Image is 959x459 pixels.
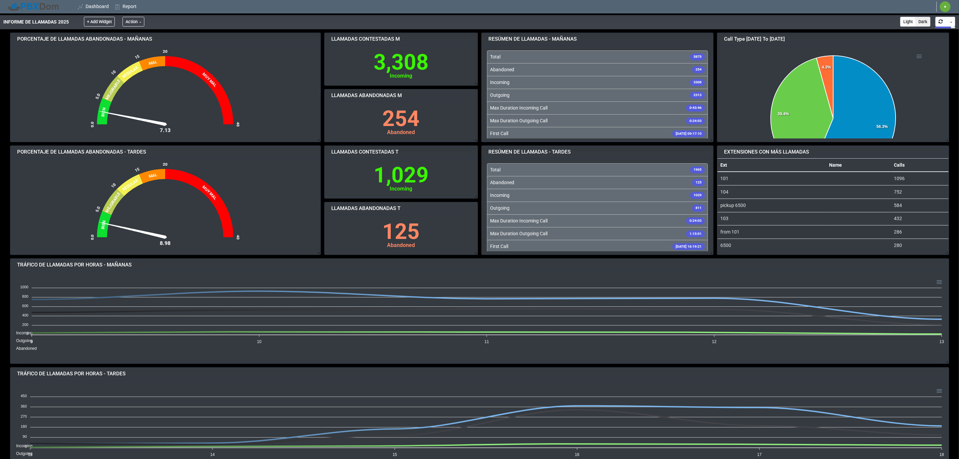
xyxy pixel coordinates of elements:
[331,205,457,212] div: LLAMADAS ABANDONADAS T
[104,191,122,214] text: MEJORABLE
[163,162,168,167] text: 20
[331,92,457,99] div: LLAMADAS ABANDONADAS M
[672,130,705,137] span: [DATE] 09:17:10
[487,50,708,64] li: Total
[236,235,241,240] text: 40
[686,217,705,224] span: 0:24:03
[148,59,158,66] text: MAL
[487,63,708,76] li: Abandoned
[202,72,218,88] text: MUY MAL
[383,130,420,135] div: Abandoned
[915,17,930,27] button: Dark
[690,192,705,199] span: 1029
[718,158,826,172] th: Ext
[374,50,429,75] span: 3,308
[916,52,921,58] div: Menu
[718,239,826,252] td: 6500
[22,304,28,308] tspan: 600
[891,212,949,225] td: 432
[383,243,420,248] div: Abandoned
[110,182,117,189] text: 10
[26,332,28,336] tspan: 0
[16,451,33,456] span: Outgoing
[891,172,949,185] td: 1096
[84,17,115,27] button: + Add Widget
[17,261,850,269] div: TRÁFICO DE LLAMADAS POR HORAS - MAÑANAS
[692,205,705,212] span: 811
[104,78,122,101] text: MEJORABLE
[487,176,708,189] li: Abandoned
[891,199,949,212] td: 584
[20,394,27,398] tspan: 450
[123,17,144,27] button: Action
[20,424,27,428] tspan: 180
[95,206,101,213] text: 5.0
[690,92,705,99] span: 2313
[383,106,420,131] span: 254
[16,330,33,335] span: Incoming
[686,105,705,112] span: 0:43:46
[936,278,942,284] div: Menu
[16,443,33,448] span: Incoming
[487,101,708,115] li: Max Duration Incoming Call
[383,219,420,244] span: 125
[718,199,826,212] td: pickup 6500
[122,178,139,192] text: REGULAR
[374,73,429,79] div: Incoming
[95,93,101,100] text: 5.0
[692,179,705,186] span: 125
[891,158,949,172] th: Calls
[891,225,949,239] td: 286
[690,166,705,173] span: 1965
[90,235,95,240] text: 0.0
[17,370,850,378] div: TRÁFICO DE LLAMADAS POR HORAS - TARDES
[944,5,947,9] span: ✷
[148,172,158,179] text: MAL
[20,285,28,289] tspan: 1000
[28,452,33,457] tspan: 13
[690,53,705,60] span: 5875
[236,122,241,127] text: 40
[210,452,215,457] tspan: 14
[940,452,944,457] tspan: 18
[163,49,168,54] text: 20
[718,225,826,239] td: from 101
[22,323,28,327] tspan: 200
[900,17,916,27] button: Light
[718,212,826,225] td: 103
[160,127,171,133] text: 7.13
[891,185,949,199] td: 752
[686,231,705,238] span: 1:15:01
[575,452,579,457] tspan: 16
[160,240,171,246] text: 8.98
[22,434,27,439] tspan: 90
[202,184,218,201] text: MUY MAL
[22,313,28,317] tspan: 400
[487,189,708,202] li: Incoming
[374,186,429,192] div: Incoming
[686,118,705,125] span: 0:24:03
[392,452,397,457] tspan: 15
[75,0,112,13] a: Dashboard
[724,35,920,43] div: Call Type [DATE] to [DATE]
[487,227,708,240] li: Max Duration Outgoing Call
[672,243,705,250] span: [DATE] 16:19:21
[331,148,457,156] div: LLAMADAS CONTESTADAS T
[90,122,95,127] text: 0.0
[692,66,705,73] span: 254
[487,240,708,253] li: First Call
[16,346,37,351] span: Abandoned
[17,35,284,43] div: PORCENTAJE DE LLAMADAS ABANDONADAS - MAÑANAS
[110,69,117,76] text: 10
[487,214,708,227] li: Max Duration Incoming Call
[936,387,942,393] div: Menu
[25,445,27,449] tspan: 0
[112,0,140,13] a: Report
[718,172,826,185] td: 101
[16,338,33,343] span: Outgoing
[20,404,27,408] tspan: 360
[487,163,708,176] li: Total
[712,339,717,344] tspan: 12
[487,114,708,127] li: Max Duration Outgoing Call
[100,107,107,117] text: BIEN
